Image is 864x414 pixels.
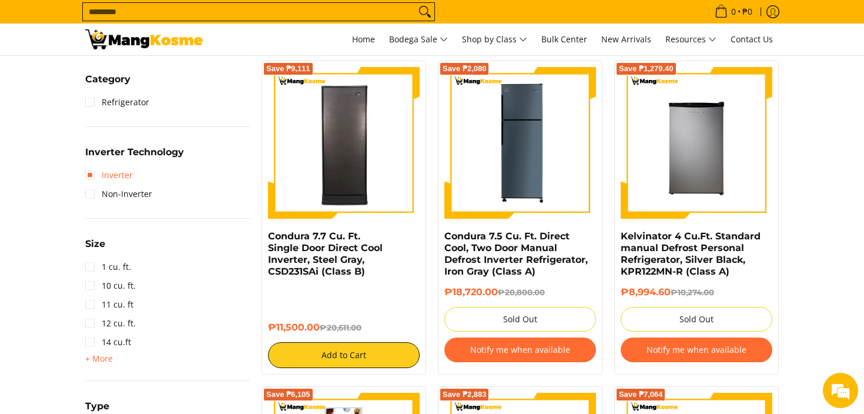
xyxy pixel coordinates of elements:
[85,75,130,93] summary: Open
[731,34,773,45] span: Contact Us
[711,5,756,18] span: •
[346,24,381,55] a: Home
[444,338,596,362] button: Notify me when available
[621,67,772,219] img: Kelvinator 4 Cu.Ft. Standard manual Defrost Personal Refrigerator, Silver Black, KPR122MN-R (Clas...
[268,231,383,277] a: Condura 7.7 Cu. Ft. Single Door Direct Cool Inverter, Steel Gray, CSD231SAi (Class B)
[61,66,197,81] div: Chat with us now
[85,295,133,314] a: 11 cu. ft
[498,288,545,297] del: ₱20,800.00
[725,24,779,55] a: Contact Us
[85,258,131,276] a: 1 cu. ft.
[741,8,754,16] span: ₱0
[621,338,772,362] button: Notify me when available
[456,24,533,55] a: Shop by Class
[443,65,487,72] span: Save ₱2,080
[85,276,136,295] a: 10 cu. ft.
[444,67,596,219] img: condura-direct-cool-7.5-cubic-feet-2-door-manual-defrost-inverter-ref-iron-gray-full-view-mang-kosme
[85,333,131,352] a: 14 cu.ft
[6,283,224,324] textarea: Type your message and hit 'Enter'
[268,69,420,217] img: Condura 7.7 Cu. Ft. Single Door Direct Cool Inverter, Steel Gray, CSD231SAi (Class B)
[621,286,772,298] h6: ₱8,994.60
[266,391,310,398] span: Save ₱6,105
[215,24,779,55] nav: Main Menu
[444,307,596,332] button: Sold Out
[193,6,221,34] div: Minimize live chat window
[85,75,130,84] span: Category
[601,34,651,45] span: New Arrivals
[621,231,761,277] a: Kelvinator 4 Cu.Ft. Standard manual Defrost Personal Refrigerator, Silver Black, KPR122MN-R (Clas...
[85,93,149,112] a: Refrigerator
[389,32,448,47] span: Bodega Sale
[665,32,716,47] span: Resources
[595,24,657,55] a: New Arrivals
[462,32,527,47] span: Shop by Class
[541,34,587,45] span: Bulk Center
[85,29,203,49] img: Bodega Sale Refrigerator l Mang Kosme: Home Appliances Warehouse Sale
[268,322,420,333] h6: ₱11,500.00
[85,352,113,366] summary: Open
[659,24,722,55] a: Resources
[85,402,109,411] span: Type
[444,231,588,277] a: Condura 7.5 Cu. Ft. Direct Cool, Two Door Manual Defrost Inverter Refrigerator, Iron Gray (Class A)
[85,239,105,258] summary: Open
[85,148,184,166] summary: Open
[352,34,375,45] span: Home
[444,286,596,298] h6: ₱18,720.00
[68,129,162,248] span: We're online!
[619,65,674,72] span: Save ₱1,279.40
[85,166,133,185] a: Inverter
[85,354,113,363] span: + More
[85,148,184,157] span: Inverter Technology
[619,391,663,398] span: Save ₱7,064
[729,8,738,16] span: 0
[383,24,454,55] a: Bodega Sale
[85,185,152,203] a: Non-Inverter
[268,342,420,368] button: Add to Cart
[671,288,714,297] del: ₱10,274.00
[85,239,105,249] span: Size
[266,65,310,72] span: Save ₱9,111
[443,391,487,398] span: Save ₱2,883
[535,24,593,55] a: Bulk Center
[85,314,136,333] a: 12 cu. ft.
[320,323,361,332] del: ₱20,611.00
[416,3,434,21] button: Search
[621,307,772,332] button: Sold Out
